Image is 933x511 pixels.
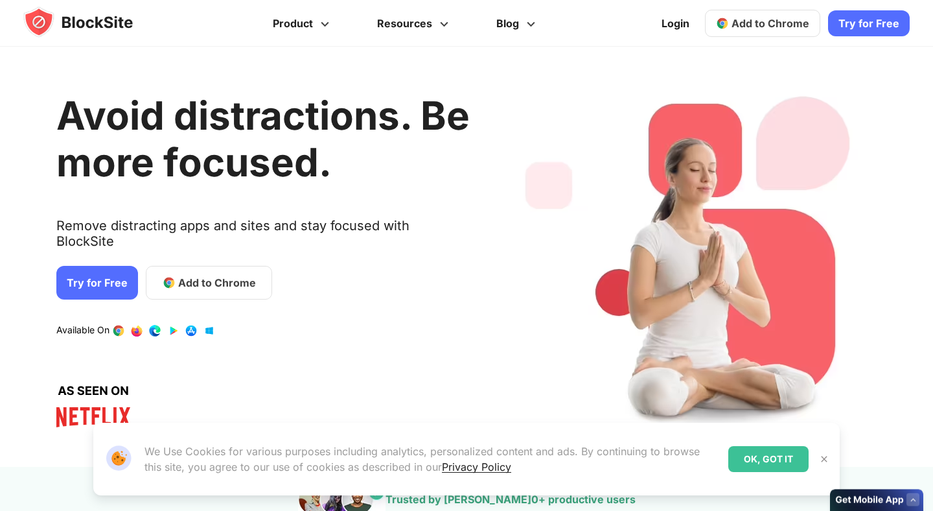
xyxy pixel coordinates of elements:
[819,454,829,464] img: Close
[178,275,256,291] span: Add to Chrome
[716,17,729,30] img: chrome-icon.svg
[731,17,809,30] span: Add to Chrome
[56,266,138,300] a: Try for Free
[56,218,470,259] text: Remove distracting apps and sites and stay focused with BlockSite
[816,451,833,468] button: Close
[56,92,470,185] h1: Avoid distractions. Be more focused.
[828,10,910,36] a: Try for Free
[144,444,718,475] p: We Use Cookies for various purposes including analytics, personalized content and ads. By continu...
[654,8,697,39] a: Login
[56,324,109,337] text: Available On
[442,460,511,473] a: Privacy Policy
[705,10,820,37] a: Add to Chrome
[728,446,809,472] div: OK, GOT IT
[146,266,272,300] a: Add to Chrome
[23,6,158,38] img: blocksite-icon.5d769676.svg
